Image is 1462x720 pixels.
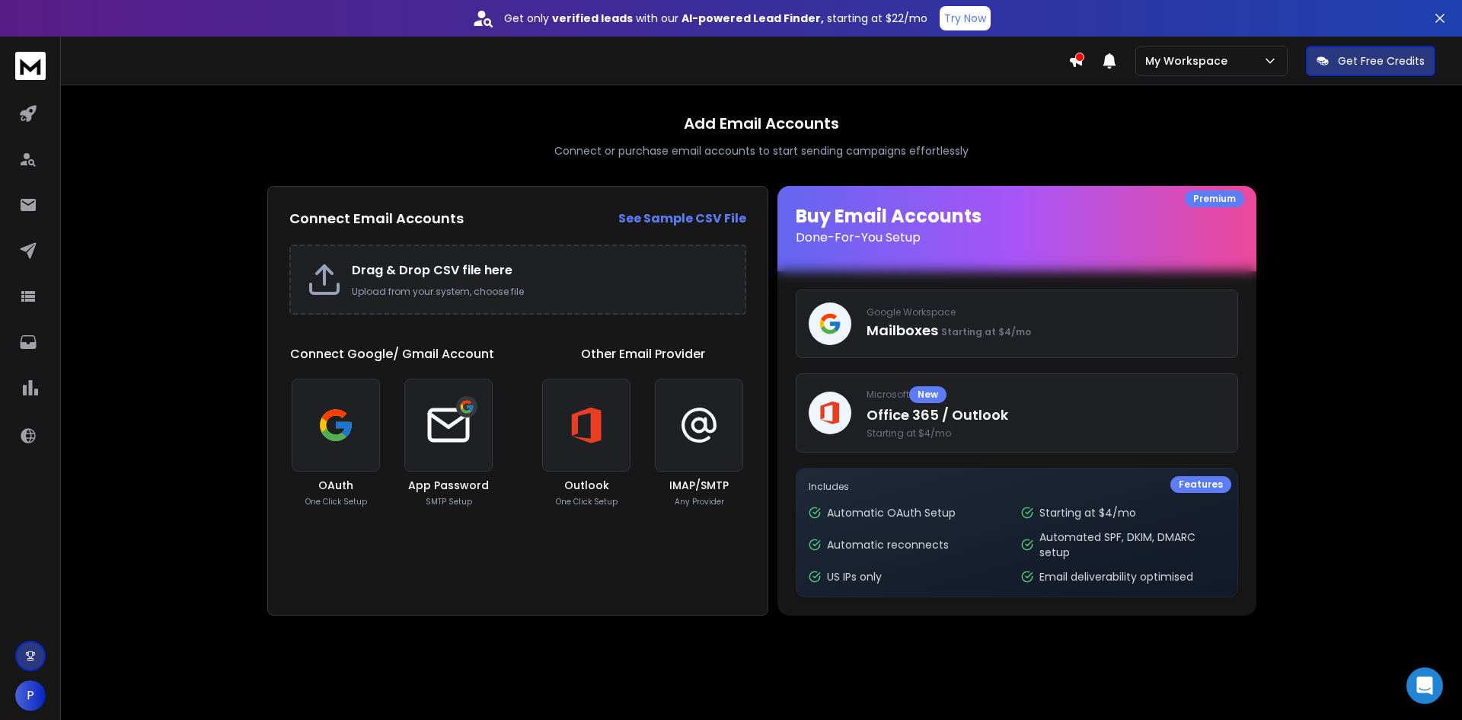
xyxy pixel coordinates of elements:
strong: See Sample CSV File [618,210,746,227]
h1: Add Email Accounts [684,113,839,134]
p: Email deliverability optimised [1039,569,1193,584]
p: Microsoft [867,386,1225,403]
a: See Sample CSV File [618,210,746,228]
p: One Click Setup [556,496,618,507]
p: US IPs only [827,569,882,584]
p: Automated SPF, DKIM, DMARC setup [1039,530,1224,560]
h3: OAuth [318,478,353,493]
p: Any Provider [675,496,724,507]
strong: AI-powered Lead Finder, [682,11,824,26]
h3: Outlook [564,478,609,493]
span: Starting at $4/mo [941,325,1031,338]
h1: Other Email Provider [581,345,705,363]
h2: Connect Email Accounts [289,208,464,229]
strong: verified leads [552,11,633,26]
h1: Connect Google/ Gmail Account [290,345,494,363]
p: My Workspace [1145,53,1234,69]
div: Features [1170,476,1231,493]
p: Office 365 / Outlook [867,405,1225,426]
button: P [15,680,46,711]
p: One Click Setup [305,496,367,507]
h1: Buy Email Accounts [796,204,1238,247]
p: Mailboxes [867,320,1225,341]
p: Upload from your system, choose file [352,286,729,298]
button: Try Now [940,6,991,30]
p: Done-For-You Setup [796,229,1238,247]
div: Premium [1185,190,1244,207]
h3: App Password [408,478,489,493]
button: Get Free Credits [1306,46,1435,76]
p: SMTP Setup [426,496,472,507]
p: Get Free Credits [1338,53,1425,69]
span: Starting at $4/mo [867,427,1225,440]
p: Google Workspace [867,306,1225,318]
p: Includes [809,481,1225,493]
img: logo [15,52,46,80]
div: Open Intercom Messenger [1406,667,1443,704]
p: Automatic reconnects [827,537,949,552]
h3: IMAP/SMTP [669,478,729,493]
p: Connect or purchase email accounts to start sending campaigns effortlessly [554,143,969,158]
div: New [909,386,946,403]
p: Starting at $4/mo [1039,505,1136,520]
h2: Drag & Drop CSV file here [352,261,729,280]
p: Get only with our starting at $22/mo [504,11,927,26]
p: Try Now [944,11,986,26]
p: Automatic OAuth Setup [827,505,956,520]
